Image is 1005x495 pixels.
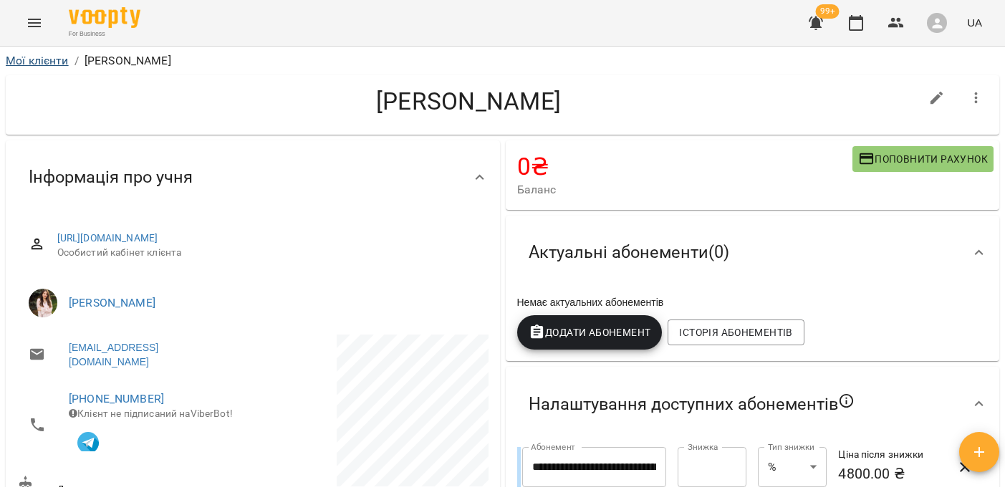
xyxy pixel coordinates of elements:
span: Баланс [517,181,852,198]
button: UA [961,9,988,36]
span: Інформація про учня [29,166,193,188]
h4: 0 ₴ [517,152,852,181]
button: Menu [17,6,52,40]
nav: breadcrumb [6,52,999,69]
button: Клієнт підписаний на VooptyBot [69,421,107,460]
div: Актуальні абонементи(0) [506,216,1000,289]
a: [URL][DOMAIN_NAME] [57,232,158,244]
span: Налаштування доступних абонементів [529,393,855,415]
h4: [PERSON_NAME] [17,87,920,116]
div: % [758,447,827,487]
button: Поповнити рахунок [852,146,994,172]
span: For Business [69,29,140,39]
svg: Якщо не обрано жодного, клієнт зможе побачити всі публічні абонементи [838,393,855,410]
h6: 4800.00 ₴ [838,463,947,485]
div: Немає актуальних абонементів [514,292,991,312]
span: Поповнити рахунок [858,150,988,168]
img: Telegram [77,432,99,453]
span: UA [967,15,982,30]
span: Актуальні абонементи ( 0 ) [529,241,729,264]
div: Налаштування доступних абонементів [506,367,1000,441]
div: Інформація про учня [6,140,500,214]
li: / [74,52,79,69]
h6: Ціна після знижки [838,447,947,463]
span: Особистий кабінет клієнта [57,246,477,260]
a: Мої клієнти [6,54,69,67]
a: [EMAIL_ADDRESS][DOMAIN_NAME] [69,340,239,369]
p: [PERSON_NAME] [85,52,171,69]
span: Історія абонементів [679,324,792,341]
span: Клієнт не підписаний на ViberBot! [69,408,233,419]
a: [PERSON_NAME] [69,296,155,309]
button: Додати Абонемент [517,315,663,350]
button: Історія абонементів [668,319,804,345]
img: Voopty Logo [69,7,140,28]
a: [PHONE_NUMBER] [69,392,164,405]
span: 99+ [816,4,840,19]
img: Аліна Сілко [29,289,57,317]
span: Додати Абонемент [529,324,651,341]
